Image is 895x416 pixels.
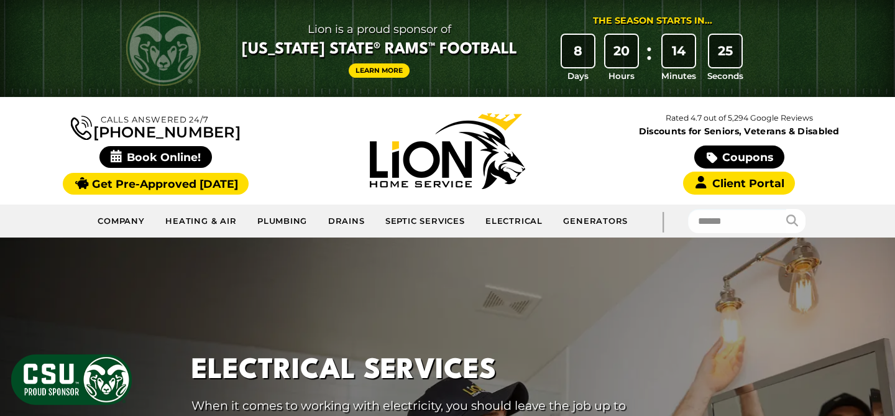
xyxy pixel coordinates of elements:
img: CSU Sponsor Badge [9,353,134,407]
span: Discounts for Seniors, Veterans & Disabled [596,127,883,136]
span: Days [567,70,589,82]
div: : [643,35,656,83]
a: Get Pre-Approved [DATE] [63,173,249,195]
a: Heating & Air [155,209,247,234]
div: 20 [605,35,638,67]
div: 14 [663,35,695,67]
a: Learn More [349,63,410,78]
div: The Season Starts in... [593,14,712,28]
div: | [638,205,688,238]
a: Septic Services [375,209,475,234]
span: [US_STATE] State® Rams™ Football [242,39,517,60]
img: Lion Home Service [370,113,525,189]
img: CSU Rams logo [126,11,201,86]
a: Drains [318,209,375,234]
span: Lion is a proud sponsor of [242,19,517,39]
a: Coupons [694,146,784,169]
div: 8 [562,35,594,67]
p: Rated 4.7 out of 5,294 Google Reviews [594,111,885,125]
a: [PHONE_NUMBER] [71,113,240,140]
span: Hours [608,70,635,82]
span: Minutes [661,70,696,82]
a: Electrical [475,209,553,234]
span: Seconds [707,70,743,82]
h1: Electrical Services [191,350,644,392]
span: Book Online! [99,146,212,168]
a: Generators [553,209,638,234]
a: Client Portal [683,172,795,195]
a: Plumbing [247,209,318,234]
div: 25 [709,35,741,67]
a: Company [88,209,155,234]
